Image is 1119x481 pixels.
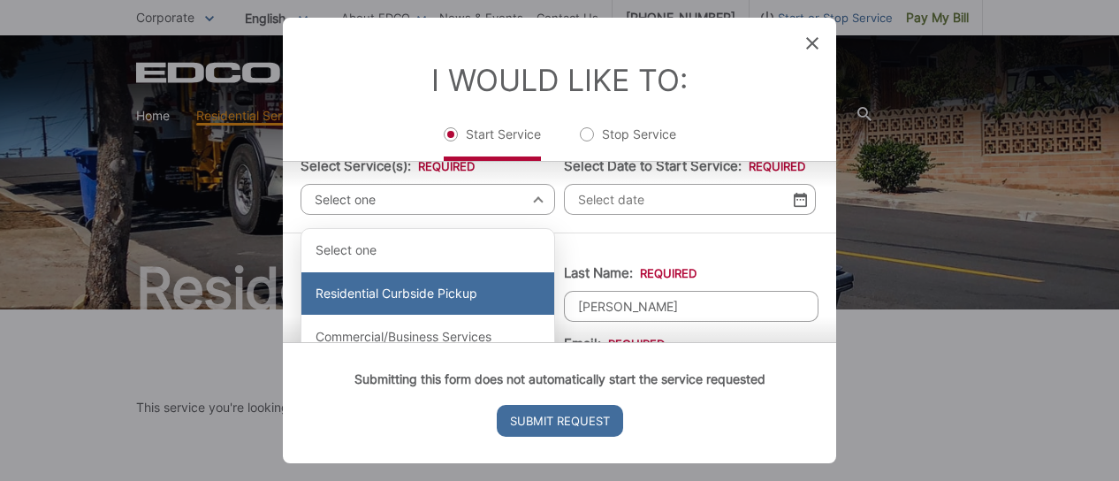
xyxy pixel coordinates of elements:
[301,229,554,271] div: Select one
[564,184,816,215] input: Select date
[580,126,676,161] label: Stop Service
[794,192,807,207] img: Select date
[301,316,554,358] div: Commercial/Business Services
[354,371,765,386] strong: Submitting this form does not automatically start the service requested
[444,126,541,161] label: Start Service
[301,184,555,215] span: Select one
[497,405,623,437] input: Submit Request
[301,272,554,315] div: Residential Curbside Pickup
[431,62,688,98] label: I Would Like To:
[564,265,697,281] label: Last Name:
